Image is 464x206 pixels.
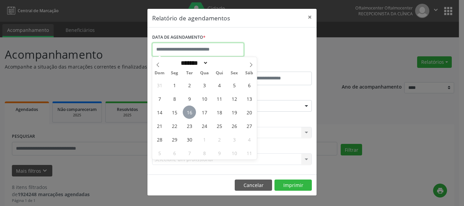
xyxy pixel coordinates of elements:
span: Setembro 25, 2025 [213,119,226,132]
span: Setembro 4, 2025 [213,78,226,92]
span: Setembro 22, 2025 [168,119,181,132]
span: Setembro 7, 2025 [153,92,166,105]
span: Outubro 11, 2025 [243,146,256,160]
span: Setembro 8, 2025 [168,92,181,105]
span: Setembro 12, 2025 [228,92,241,105]
span: Setembro 20, 2025 [243,106,256,119]
button: Imprimir [274,180,312,191]
span: Outubro 7, 2025 [183,146,196,160]
span: Setembro 23, 2025 [183,119,196,132]
label: DATA DE AGENDAMENTO [152,32,206,43]
span: Outubro 3, 2025 [228,133,241,146]
span: Agosto 31, 2025 [153,78,166,92]
span: Setembro 3, 2025 [198,78,211,92]
span: Setembro 28, 2025 [153,133,166,146]
span: Setembro 21, 2025 [153,119,166,132]
span: Setembro 27, 2025 [243,119,256,132]
select: Month [178,59,208,67]
span: Qui [212,71,227,75]
span: Outubro 8, 2025 [198,146,211,160]
span: Setembro 30, 2025 [183,133,196,146]
button: Close [303,9,317,25]
span: Setembro 15, 2025 [168,106,181,119]
span: Outubro 4, 2025 [243,133,256,146]
span: Ter [182,71,197,75]
span: Outubro 9, 2025 [213,146,226,160]
span: Sáb [242,71,257,75]
span: Setembro 10, 2025 [198,92,211,105]
label: ATÉ [234,61,312,72]
button: Cancelar [235,180,272,191]
span: Sex [227,71,242,75]
span: Setembro 14, 2025 [153,106,166,119]
input: Year [208,59,231,67]
span: Setembro 24, 2025 [198,119,211,132]
span: Setembro 11, 2025 [213,92,226,105]
span: Dom [152,71,167,75]
span: Setembro 1, 2025 [168,78,181,92]
span: Seg [167,71,182,75]
span: Setembro 13, 2025 [243,92,256,105]
span: Outubro 10, 2025 [228,146,241,160]
span: Outubro 6, 2025 [168,146,181,160]
span: Setembro 2, 2025 [183,78,196,92]
span: Setembro 16, 2025 [183,106,196,119]
span: Outubro 1, 2025 [198,133,211,146]
span: Setembro 17, 2025 [198,106,211,119]
h5: Relatório de agendamentos [152,14,230,22]
span: Setembro 29, 2025 [168,133,181,146]
span: Qua [197,71,212,75]
span: Setembro 19, 2025 [228,106,241,119]
span: Setembro 9, 2025 [183,92,196,105]
span: Setembro 5, 2025 [228,78,241,92]
span: Setembro 26, 2025 [228,119,241,132]
span: Outubro 5, 2025 [153,146,166,160]
span: Outubro 2, 2025 [213,133,226,146]
span: Setembro 18, 2025 [213,106,226,119]
span: Setembro 6, 2025 [243,78,256,92]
